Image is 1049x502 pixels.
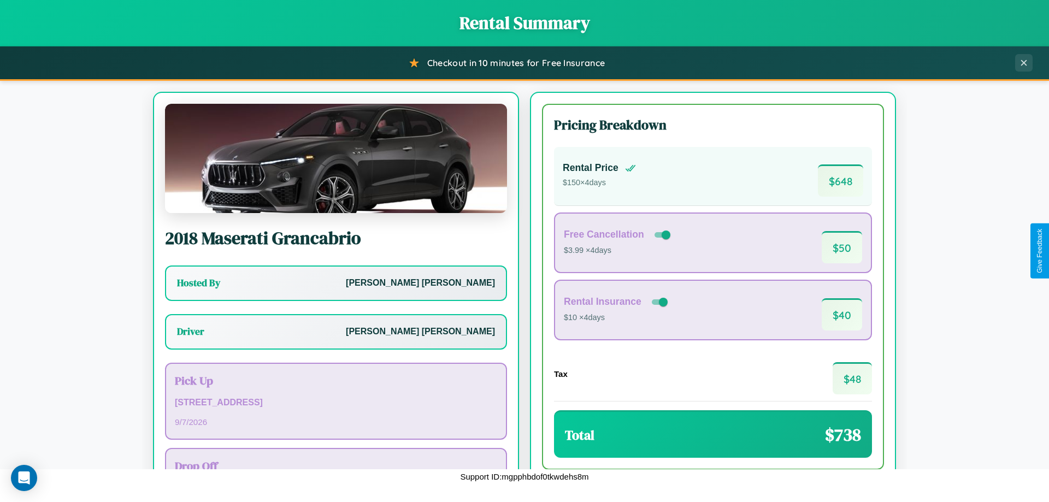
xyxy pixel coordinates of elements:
[165,226,507,250] h2: 2018 Maserati Grancabrio
[177,325,204,338] h3: Driver
[346,275,495,291] p: [PERSON_NAME] [PERSON_NAME]
[564,244,673,258] p: $3.99 × 4 days
[175,458,497,474] h3: Drop Off
[565,426,594,444] h3: Total
[460,469,588,484] p: Support ID: mgpphbdof0tkwdehs8m
[564,296,641,308] h4: Rental Insurance
[1036,229,1044,273] div: Give Feedback
[563,176,636,190] p: $ 150 × 4 days
[825,423,861,447] span: $ 738
[563,162,618,174] h4: Rental Price
[564,311,670,325] p: $10 × 4 days
[175,415,497,429] p: 9 / 7 / 2026
[554,369,568,379] h4: Tax
[175,373,497,388] h3: Pick Up
[346,324,495,340] p: [PERSON_NAME] [PERSON_NAME]
[175,395,497,411] p: [STREET_ADDRESS]
[427,57,605,68] span: Checkout in 10 minutes for Free Insurance
[818,164,863,197] span: $ 648
[554,116,872,134] h3: Pricing Breakdown
[833,362,872,394] span: $ 48
[11,11,1038,35] h1: Rental Summary
[11,465,37,491] div: Open Intercom Messenger
[177,276,220,290] h3: Hosted By
[822,231,862,263] span: $ 50
[165,104,507,213] img: Maserati Grancabrio
[822,298,862,330] span: $ 40
[564,229,644,240] h4: Free Cancellation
